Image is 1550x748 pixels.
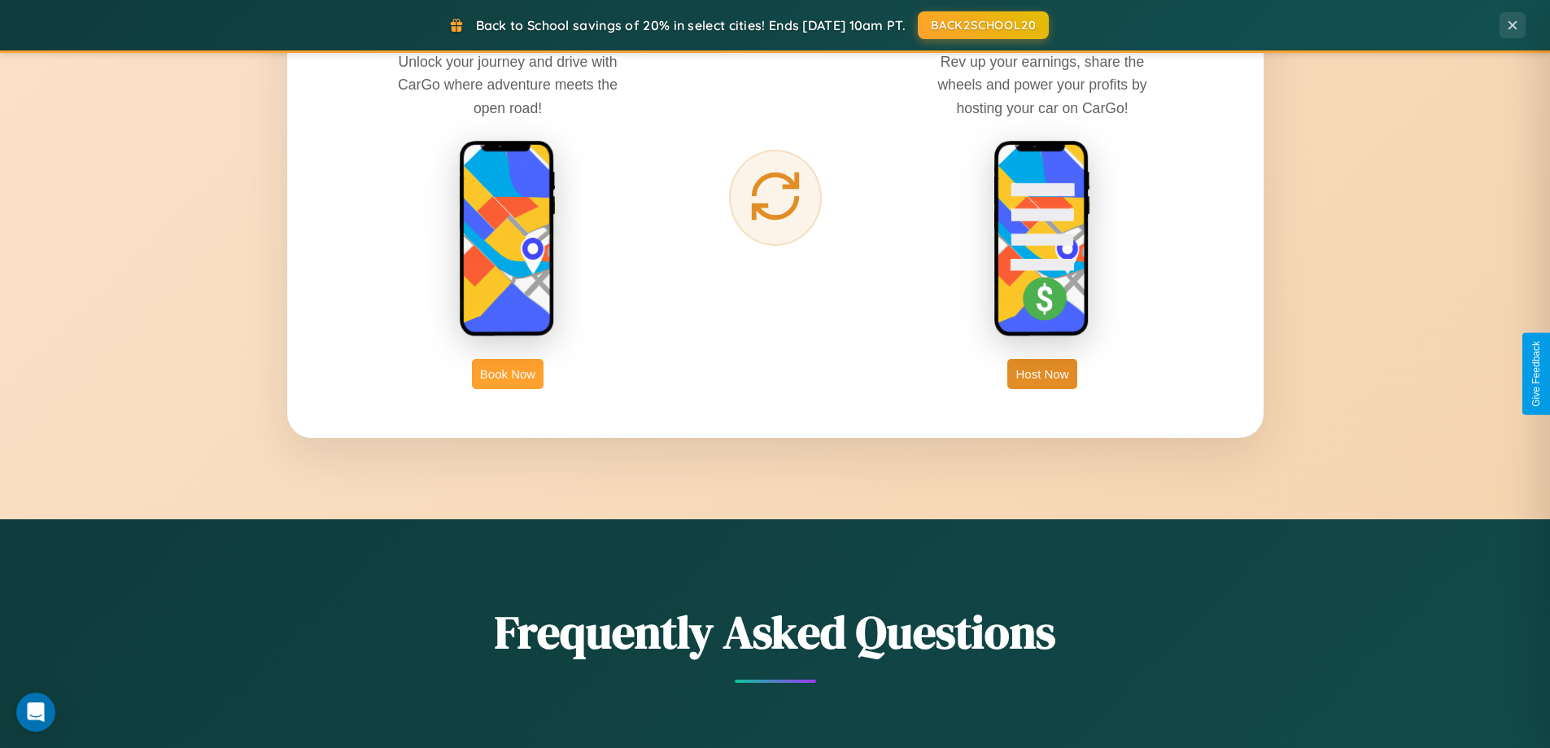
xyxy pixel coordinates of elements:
div: Give Feedback [1530,341,1542,407]
p: Rev up your earnings, share the wheels and power your profits by hosting your car on CarGo! [920,50,1164,119]
div: Open Intercom Messenger [16,693,55,732]
img: rent phone [459,140,557,339]
button: Host Now [1007,359,1076,389]
img: host phone [993,140,1091,339]
h2: Frequently Asked Questions [287,601,1264,663]
p: Unlock your journey and drive with CarGo where adventure meets the open road! [386,50,630,119]
button: Book Now [472,359,544,389]
button: BACK2SCHOOL20 [918,11,1049,39]
span: Back to School savings of 20% in select cities! Ends [DATE] 10am PT. [476,17,906,33]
